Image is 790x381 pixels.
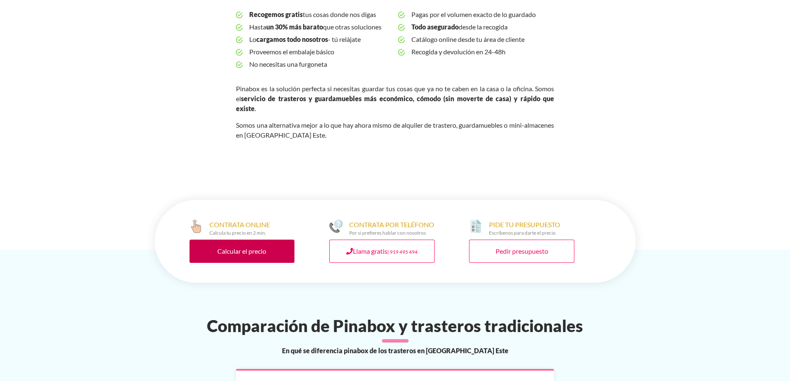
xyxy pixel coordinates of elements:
[469,240,574,263] a: Pedir presupuesto
[411,8,554,21] span: Pagas por el volumen exacto de lo guardado
[209,230,270,236] div: Calcula tu precio en 2 min.
[489,220,560,236] div: PIDE TU PRESUPUESTO
[249,10,303,18] b: Recogemos gratis
[209,220,270,236] div: CONTRATA ONLINE
[349,230,434,236] div: Por si prefieres hablar con nosotros
[236,120,554,140] p: Somos una alternativa mejor a lo que hay ahora mismo de alquiler de trastero, guardamuebles o min...
[641,275,790,381] iframe: Chat Widget
[266,23,323,31] b: un 30% más barato
[411,46,554,58] span: Recogida y devolución en 24-48h
[411,23,459,31] b: Todo asegurado
[489,230,560,236] div: Escríbenos para darte el precio
[249,58,391,70] span: No necesitas una furgoneta
[329,240,435,263] a: Llama gratis| 919 495 494
[387,249,418,255] small: | 919 495 494
[190,240,295,263] a: Calcular el precio
[249,8,391,21] span: tus cosas donde nos digas
[236,95,554,112] strong: servicio de trasteros y guardamuebles más económico, cómodo (sin moverte de casa) y rápido que ex...
[236,84,554,114] p: Pinabox es la solución perfecta si necesitas guardar tus cosas que ya no te caben en la casa o la...
[349,220,434,236] div: CONTRATA POR TELÉFONO
[249,21,391,33] span: Hasta que otras soluciones
[411,21,554,33] span: desde la recogida
[249,33,391,46] span: Lo - tú relájate
[411,33,554,46] span: Catálogo online desde tu área de cliente
[150,316,641,336] h2: Comparación de Pinabox y trasteros tradicionales
[249,46,391,58] span: Proveemos el embalaje básico
[282,346,508,356] span: En qué se diferencia pinabox de los trasteros en [GEOGRAPHIC_DATA] Este
[641,275,790,381] div: Widget de chat
[256,35,328,43] b: cargamos todo nosotros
